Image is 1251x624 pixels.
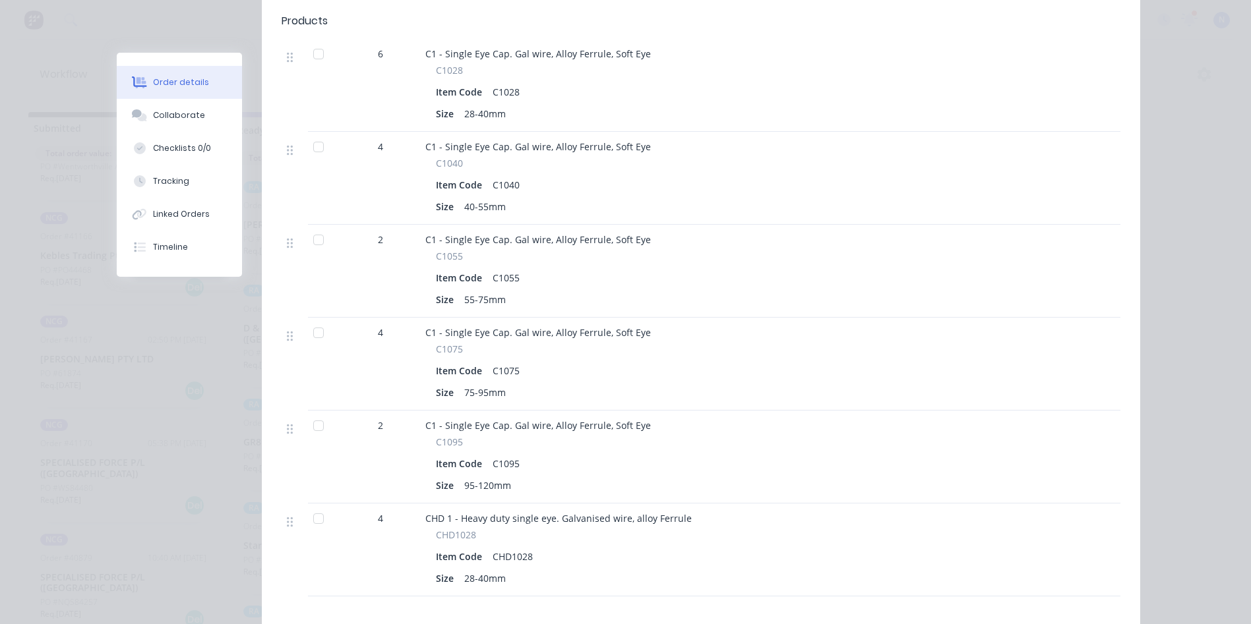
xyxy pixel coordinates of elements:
span: 6 [378,47,383,61]
div: Size [436,290,459,309]
div: Size [436,383,459,402]
div: Item Code [436,268,487,287]
span: C1 - Single Eye Cap. Gal wire, Alloy Ferrule, Soft Eye [425,140,651,153]
div: C1055 [487,268,525,287]
button: Linked Orders [117,198,242,231]
div: Collaborate [153,109,205,121]
div: 95-120mm [459,476,516,495]
div: 40-55mm [459,197,511,216]
div: Size [436,104,459,123]
div: Size [436,569,459,588]
span: C1075 [436,342,463,356]
span: C1 - Single Eye Cap. Gal wire, Alloy Ferrule, Soft Eye [425,47,651,60]
span: C1028 [436,63,463,77]
div: Checklists 0/0 [153,142,211,154]
span: C1 - Single Eye Cap. Gal wire, Alloy Ferrule, Soft Eye [425,233,651,246]
div: 75-95mm [459,383,511,402]
span: 2 [378,233,383,246]
div: Item Code [436,175,487,194]
div: Timeline [153,241,188,253]
div: C1095 [487,454,525,473]
div: Item Code [436,454,487,473]
span: C1 - Single Eye Cap. Gal wire, Alloy Ferrule, Soft Eye [425,326,651,339]
div: C1040 [487,175,525,194]
div: 28-40mm [459,569,511,588]
span: C1 - Single Eye Cap. Gal wire, Alloy Ferrule, Soft Eye [425,419,651,432]
span: C1095 [436,435,463,449]
span: CHD1028 [436,528,476,542]
span: 4 [378,140,383,154]
div: Item Code [436,547,487,566]
div: Products [282,13,328,29]
div: CHD1028 [487,547,538,566]
button: Order details [117,66,242,99]
span: 2 [378,418,383,432]
button: Checklists 0/0 [117,132,242,165]
div: 28-40mm [459,104,511,123]
div: Tracking [153,175,189,187]
div: Size [436,476,459,495]
div: Item Code [436,82,487,101]
span: CHD 1 - Heavy duty single eye. Galvanised wire, alloy Ferrule [425,512,692,525]
span: C1055 [436,249,463,263]
span: 4 [378,326,383,339]
button: Collaborate [117,99,242,132]
button: Timeline [117,231,242,264]
div: C1075 [487,361,525,380]
div: Linked Orders [153,208,210,220]
div: Order details [153,76,209,88]
div: Item Code [436,361,487,380]
div: 55-75mm [459,290,511,309]
span: C1040 [436,156,463,170]
button: Tracking [117,165,242,198]
span: 4 [378,511,383,525]
div: Size [436,197,459,216]
div: C1028 [487,82,525,101]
